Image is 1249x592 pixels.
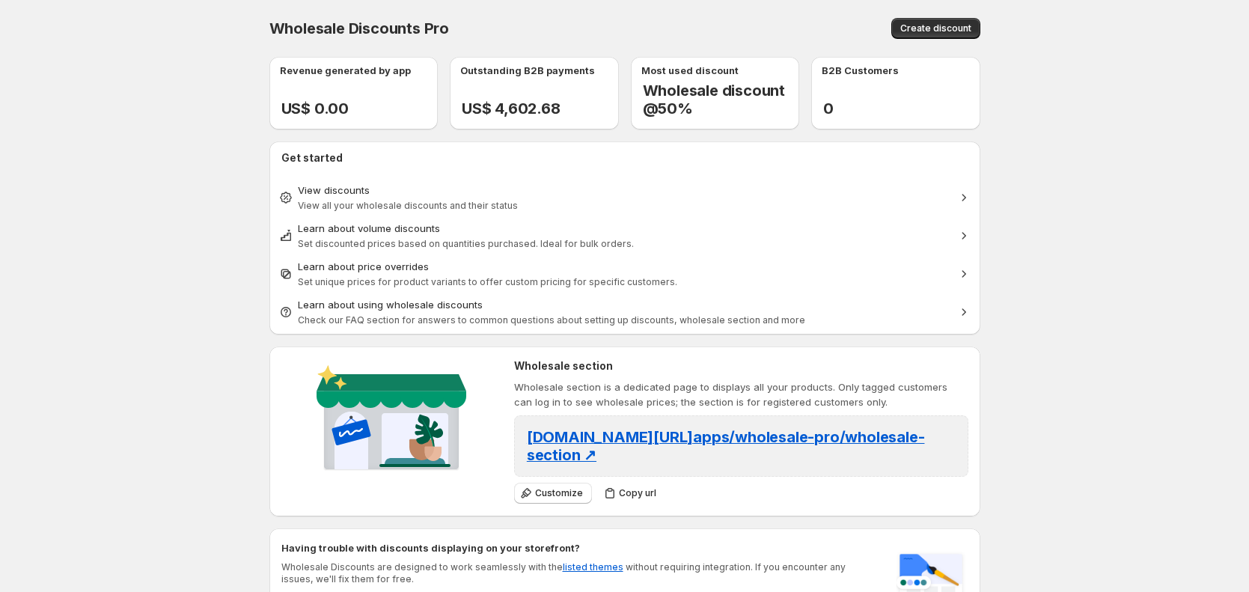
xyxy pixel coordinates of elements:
p: Wholesale section is a dedicated page to displays all your products. Only tagged customers can lo... [514,379,968,409]
div: Learn about price overrides [298,259,952,274]
a: [DOMAIN_NAME][URL]apps/wholesale-pro/wholesale-section ↗ [527,433,925,463]
h2: Get started [281,150,968,165]
p: Outstanding B2B payments [460,63,595,78]
p: Revenue generated by app [280,63,411,78]
h2: Having trouble with discounts displaying on your storefront? [281,540,879,555]
p: B2B Customers [822,63,899,78]
span: Set unique prices for product variants to offer custom pricing for specific customers. [298,276,677,287]
div: View discounts [298,183,952,198]
span: Copy url [619,487,656,499]
button: Customize [514,483,592,504]
img: Wholesale section [311,358,472,483]
div: Learn about using wholesale discounts [298,297,952,312]
p: Most used discount [641,63,739,78]
span: [DOMAIN_NAME][URL] apps/wholesale-pro/wholesale-section ↗ [527,428,925,464]
span: View all your wholesale discounts and their status [298,200,518,211]
div: Learn about volume discounts [298,221,952,236]
span: Wholesale Discounts Pro [269,19,449,37]
span: Customize [535,487,583,499]
h2: US$ 0.00 [281,100,439,118]
a: listed themes [563,561,623,573]
h2: 0 [823,100,980,118]
button: Copy url [598,483,665,504]
p: Wholesale Discounts are designed to work seamlessly with the without requiring integration. If yo... [281,561,879,585]
h2: Wholesale discount @50% [643,82,800,118]
h2: Wholesale section [514,358,968,373]
span: Check our FAQ section for answers to common questions about setting up discounts, wholesale secti... [298,314,805,326]
button: Create discount [891,18,980,39]
h2: US$ 4,602.68 [462,100,619,118]
span: Set discounted prices based on quantities purchased. Ideal for bulk orders. [298,238,634,249]
span: Create discount [900,22,971,34]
